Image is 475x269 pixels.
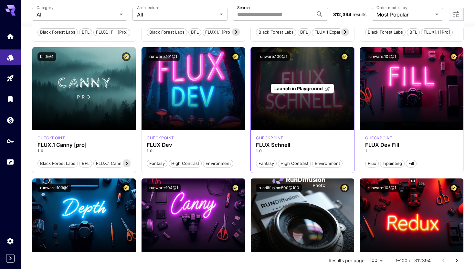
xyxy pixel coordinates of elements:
button: Certified Model – Vetted for best performance and includes a commercial license. [122,52,131,61]
button: High Contrast [169,159,202,167]
button: Certified Model – Vetted for best performance and includes a commercial license. [449,52,458,61]
button: Black Forest Labs [37,159,78,167]
span: Black Forest Labs [38,29,78,36]
span: FLUX.1 Canny [pro] [94,160,137,167]
span: BFL [407,29,419,36]
button: Certified Model – Vetted for best performance and includes a commercial license. [122,184,131,192]
h3: FLUX Dev Fill [365,142,458,148]
button: BFL [79,159,92,167]
p: checkpoint [147,135,174,141]
span: Black Forest Labs [256,29,296,36]
label: Category [37,5,54,10]
h3: FLUX.1 Canny [pro] [37,142,131,148]
span: results [353,12,366,17]
button: Go to next page [450,254,463,267]
button: Certified Model – Vetted for best performance and includes a commercial license. [449,184,458,192]
button: Fill [406,159,417,167]
button: High Contrast [278,159,311,167]
button: Black Forest Labs [37,28,78,36]
span: Black Forest Labs [147,29,187,36]
button: Fantasy [147,159,167,167]
span: Black Forest Labs [38,160,78,167]
button: runware:102@1 [365,52,399,61]
button: Environment [203,159,233,167]
div: FLUX.1 D [365,135,393,141]
label: Order models by [376,5,407,10]
span: Inpainting [380,160,404,167]
button: runware:101@1 [147,52,180,61]
button: BFL [298,28,311,36]
button: BFL [407,28,420,36]
div: fluxpro [37,135,65,141]
button: Environment [312,159,343,167]
span: 312,394 [333,12,351,17]
button: FLUX.1 Canny [pro] [93,159,138,167]
span: High Contrast [169,160,201,167]
span: BFL [298,29,310,36]
span: Black Forest Labs [365,29,405,36]
div: Settings [6,237,14,245]
button: Black Forest Labs [365,28,406,36]
button: BFL [188,28,201,36]
button: runware:105@1 [365,184,399,192]
span: FLUX1.1 [pro] [421,29,452,36]
button: runware:103@1 [37,184,71,192]
button: Fantasy [256,159,277,167]
div: Library [6,95,14,103]
p: 1.0 [147,148,240,154]
span: FLUX.1 Expand [pro] [312,29,358,36]
button: runware:100@1 [256,52,290,61]
button: bfl:1@4 [37,52,56,61]
span: Fantasy [256,160,276,167]
button: Open more filters [452,10,460,18]
p: 1 [365,148,458,154]
button: FLUX.1 Expand [pro] [312,28,358,36]
span: Environment [312,160,342,167]
span: BFL [189,29,201,36]
span: Environment [203,160,233,167]
label: Architecture [137,5,159,10]
button: Certified Model – Vetted for best performance and includes a commercial license. [231,184,240,192]
button: FLUX1.1 [pro] [421,28,453,36]
button: Flux [365,159,379,167]
button: Certified Model – Vetted for best performance and includes a commercial license. [231,52,240,61]
div: Wallet [6,116,14,124]
div: API Keys [6,137,14,145]
label: Search [237,5,250,10]
button: Inpainting [380,159,405,167]
span: Fill [406,160,416,167]
h3: FLUX Schnell [256,142,349,148]
button: Black Forest Labs [147,28,187,36]
span: All [137,11,217,18]
p: Results per page [329,257,364,264]
button: BFL [79,28,92,36]
a: Launch in Playground [271,84,334,94]
span: FLUX.1 Fill [pro] [94,29,130,36]
button: rundiffusion:500@100 [256,184,302,192]
div: FLUX.1 D [147,135,174,141]
span: Fantasy [147,160,167,167]
button: Certified Model – Vetted for best performance and includes a commercial license. [340,52,349,61]
div: Usage [6,158,14,166]
p: 1.0 [256,148,349,154]
span: All [37,11,117,18]
button: Expand sidebar [6,254,15,263]
div: 100 [367,256,385,265]
span: Most Popular [376,11,433,18]
p: 1.0 [37,148,131,154]
p: checkpoint [37,135,65,141]
button: Black Forest Labs [256,28,296,36]
div: Playground [6,74,14,82]
button: runware:104@1 [147,184,181,192]
span: BFL [79,29,92,36]
p: checkpoint [365,135,393,141]
h3: FLUX Dev [147,142,240,148]
div: Models [6,52,14,60]
span: BFL [79,160,92,167]
span: FLUX1.1 [pro] Ultra [203,29,245,36]
div: Home [6,32,14,40]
